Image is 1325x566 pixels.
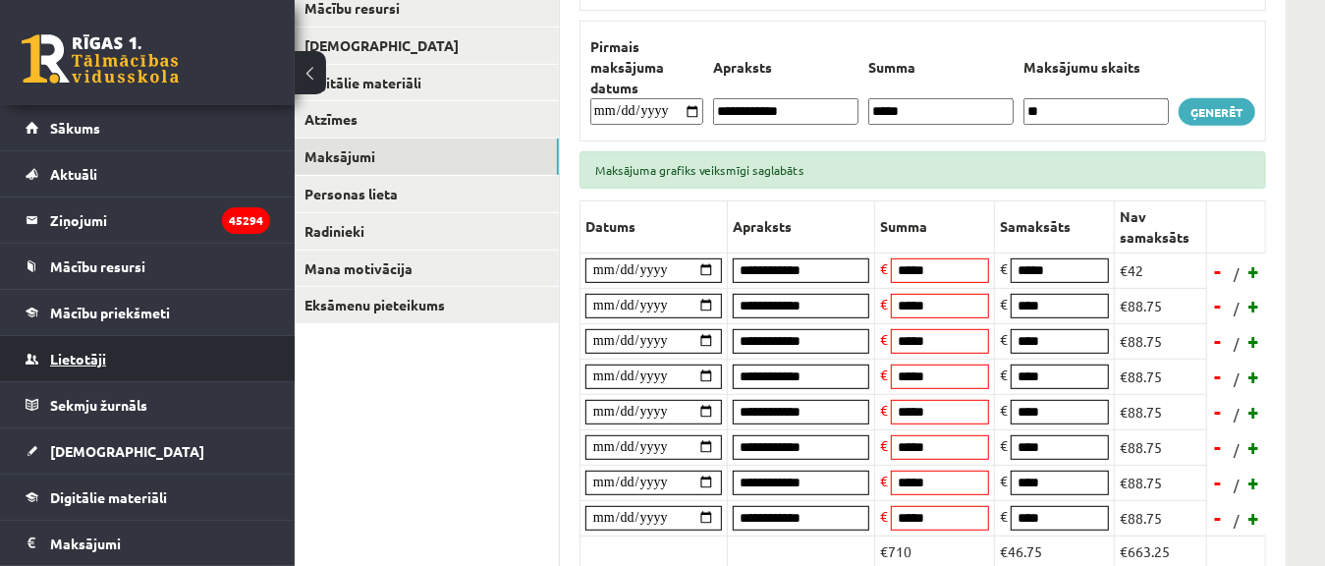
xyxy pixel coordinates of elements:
span: € [880,330,888,348]
legend: Ziņojumi [50,198,270,243]
td: €88.75 [1115,394,1207,429]
span: € [880,366,888,383]
span: € [1000,436,1008,454]
th: Maksājumu skaits [1019,36,1174,98]
th: Datums [580,200,728,253]
a: Rīgas 1. Tālmācības vidusskola [22,34,179,84]
a: - [1209,291,1229,320]
span: / [1232,368,1242,389]
span: € [1000,401,1008,419]
span: € [880,259,888,277]
td: €88.75 [1115,359,1207,394]
a: + [1244,291,1264,320]
span: [DEMOGRAPHIC_DATA] [50,442,204,460]
span: Sekmju žurnāls [50,396,147,414]
a: + [1244,326,1264,356]
td: €88.75 [1115,323,1207,359]
th: Apraksts [728,200,875,253]
span: Mācību priekšmeti [50,304,170,321]
span: / [1232,510,1242,531]
a: + [1244,397,1264,426]
span: € [1000,472,1008,489]
a: Personas lieta [295,176,559,212]
a: Eksāmenu pieteikums [295,287,559,323]
a: Mācību priekšmeti [26,290,270,335]
legend: Maksājumi [50,521,270,566]
span: € [1000,366,1008,383]
a: Digitālie materiāli [295,65,559,101]
span: / [1232,263,1242,284]
a: + [1244,256,1264,286]
span: € [1000,295,1008,312]
a: Maksājumi [295,139,559,175]
a: - [1209,326,1229,356]
span: € [880,472,888,489]
a: Aktuāli [26,151,270,197]
a: Lietotāji [26,336,270,381]
a: - [1209,468,1229,497]
a: Radinieki [295,213,559,250]
td: €88.75 [1115,500,1207,536]
a: [DEMOGRAPHIC_DATA] [26,428,270,474]
i: 45294 [222,207,270,234]
span: € [880,436,888,454]
th: Nav samaksāts [1115,200,1207,253]
a: [DEMOGRAPHIC_DATA] [295,28,559,64]
span: € [1000,507,1008,525]
a: Ģenerēt [1179,98,1255,126]
span: / [1232,439,1242,460]
span: Aktuāli [50,165,97,183]
span: Digitālie materiāli [50,488,167,506]
td: €88.75 [1115,429,1207,465]
a: Digitālie materiāli [26,475,270,520]
th: Apraksts [708,36,863,98]
a: Atzīmes [295,101,559,138]
a: - [1209,256,1229,286]
span: Lietotāji [50,350,106,368]
th: Summa [863,36,1019,98]
span: / [1232,333,1242,354]
a: + [1244,468,1264,497]
a: + [1244,362,1264,391]
span: € [880,295,888,312]
a: Ziņojumi45294 [26,198,270,243]
span: € [1000,259,1008,277]
span: € [880,507,888,525]
a: Mana motivācija [295,251,559,287]
a: - [1209,432,1229,462]
th: Samaksāts [995,200,1115,253]
th: Summa [875,200,995,253]
th: Pirmais maksājuma datums [585,36,708,98]
span: € [1000,330,1008,348]
span: / [1232,475,1242,495]
td: €42 [1115,253,1207,288]
span: / [1232,298,1242,318]
td: €88.75 [1115,288,1207,323]
span: € [880,401,888,419]
a: Sekmju žurnāls [26,382,270,427]
a: Sākums [26,105,270,150]
td: €88.75 [1115,465,1207,500]
a: - [1209,397,1229,426]
a: + [1244,432,1264,462]
span: Sākums [50,119,100,137]
span: / [1232,404,1242,424]
a: - [1209,503,1229,533]
a: Maksājumi [26,521,270,566]
div: Maksājuma grafiks veiksmīgi saglabāts [580,151,1266,189]
a: Mācību resursi [26,244,270,289]
a: + [1244,503,1264,533]
a: - [1209,362,1229,391]
span: Mācību resursi [50,257,145,275]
